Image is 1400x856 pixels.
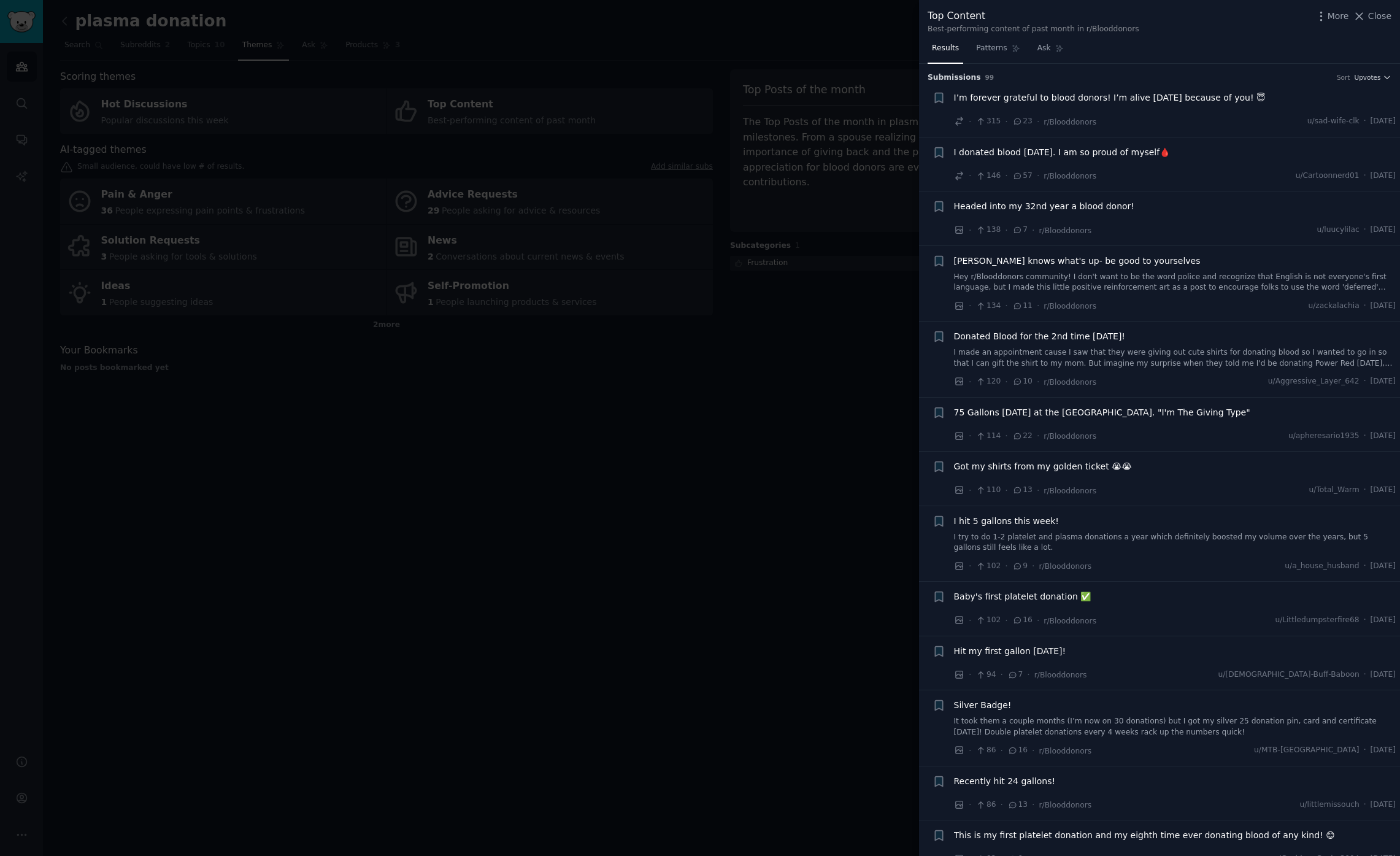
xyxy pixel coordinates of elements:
[1371,561,1396,572] span: [DATE]
[1371,431,1396,442] span: [DATE]
[1285,561,1359,572] span: u/a_house_husband
[954,515,1059,528] span: I hit 5 gallons this week!
[1268,376,1360,387] span: u/Aggressive_Layer_642
[954,91,1266,104] a: I’m forever grateful to blood donors! I’m alive [DATE] because of you! 😇
[1005,376,1007,388] span: ·
[1005,115,1007,128] span: ·
[975,561,1001,572] span: 102
[969,376,971,388] span: ·
[1371,745,1396,756] span: [DATE]
[1034,671,1087,679] span: r/Blooddonors
[975,301,1001,312] span: 134
[1296,171,1360,182] span: u/Cartoonnerd01
[1308,301,1359,312] span: u/zackalachia
[1039,562,1092,571] span: r/Blooddonors
[1353,10,1391,23] button: Close
[975,376,1001,387] span: 120
[1037,376,1039,388] span: ·
[928,24,1139,35] div: Best-performing content of past month in r/Blooddonors
[1288,431,1360,442] span: u/apheresario1935
[954,460,1132,473] a: Got my shirts from my golden ticket 😭😭
[954,330,1125,343] span: Donated Blood for the 2nd time [DATE]!
[969,798,971,811] span: ·
[1039,747,1092,755] span: r/Blooddonors
[1371,376,1396,387] span: [DATE]
[1005,224,1007,237] span: ·
[1012,171,1033,182] span: 57
[1364,225,1366,236] span: ·
[954,347,1396,369] a: I made an appointment cause I saw that they were giving out cute shirts for donating blood so I w...
[1044,432,1096,441] span: r/Blooddonors
[954,829,1335,842] a: This is my first platelet donation and my eighth time ever donating blood of any kind! 😊
[975,171,1001,182] span: 146
[975,615,1001,626] span: 102
[1037,614,1039,627] span: ·
[1044,487,1096,495] span: r/Blooddonors
[1037,169,1039,182] span: ·
[1371,301,1396,312] span: [DATE]
[954,699,1012,712] span: Silver Badge!
[1005,430,1007,442] span: ·
[1007,745,1028,756] span: 16
[954,272,1396,293] a: Hey r/Blooddonors community! I don't want to be the word police and recognize that English is not...
[1012,561,1028,572] span: 9
[1309,485,1359,496] span: u/Total_Warm
[975,669,996,681] span: 94
[1005,560,1007,573] span: ·
[954,645,1066,658] span: Hit my first gallon [DATE]!
[954,775,1056,788] a: Recently hit 24 gallons!
[1044,302,1096,310] span: r/Blooddonors
[969,299,971,312] span: ·
[1371,669,1396,681] span: [DATE]
[1364,431,1366,442] span: ·
[1032,224,1034,237] span: ·
[969,115,971,128] span: ·
[1044,172,1096,180] span: r/Blooddonors
[954,716,1396,738] a: It took them a couple months (I’m now on 30 donations) but I got my silver 25 donation pin, card ...
[1368,10,1391,23] span: Close
[969,224,971,237] span: ·
[969,169,971,182] span: ·
[985,74,994,81] span: 99
[1328,10,1349,23] span: More
[1039,801,1092,809] span: r/Blooddonors
[1012,301,1033,312] span: 11
[1001,798,1003,811] span: ·
[975,485,1001,496] span: 110
[972,39,1024,64] a: Patterns
[1315,10,1349,23] button: More
[969,430,971,442] span: ·
[1254,745,1360,756] span: u/MTB-[GEOGRAPHIC_DATA]
[932,43,959,54] span: Results
[1364,171,1366,182] span: ·
[975,225,1001,236] span: 138
[928,39,963,64] a: Results
[954,200,1134,213] a: Headed into my 32nd year a blood donor!
[1364,116,1366,127] span: ·
[1012,376,1033,387] span: 10
[1364,745,1366,756] span: ·
[1371,116,1396,127] span: [DATE]
[954,406,1250,419] a: 75 Gallons [DATE] at the [GEOGRAPHIC_DATA]. "I'm The Giving Type"
[1364,669,1366,681] span: ·
[1371,800,1396,811] span: [DATE]
[1037,484,1039,497] span: ·
[1364,485,1366,496] span: ·
[1012,485,1033,496] span: 13
[954,255,1201,268] a: [PERSON_NAME] knows what's up- be good to yourselves
[969,560,971,573] span: ·
[1005,169,1007,182] span: ·
[928,9,1139,24] div: Top Content
[1032,798,1034,811] span: ·
[954,146,1171,159] a: I donated blood [DATE]. I am so proud of myself🩸
[954,590,1091,603] span: Baby's first platelet donation ✅
[954,532,1396,553] a: I try to do 1-2 platelet and plasma donations a year which definitely boosted my volume over the ...
[1037,43,1051,54] span: Ask
[1364,615,1366,626] span: ·
[1364,800,1366,811] span: ·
